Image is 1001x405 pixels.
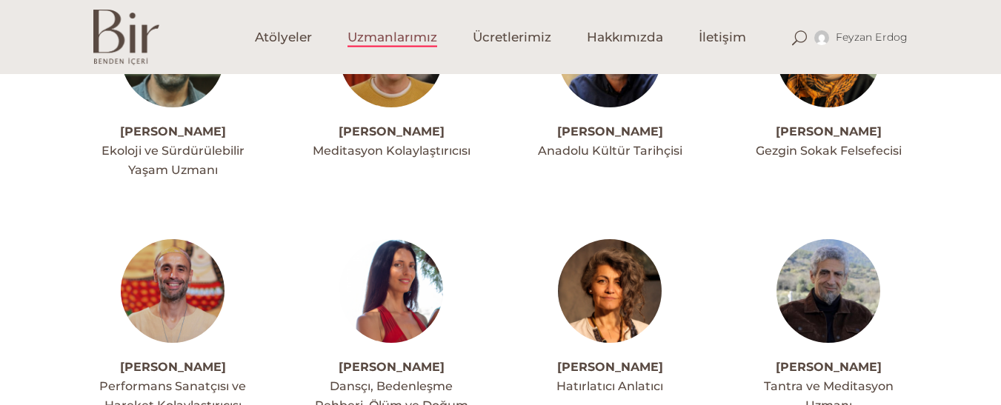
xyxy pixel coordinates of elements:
[557,124,663,138] a: [PERSON_NAME]
[836,30,908,44] span: Feyzan Erdog
[776,360,882,374] a: [PERSON_NAME]
[776,124,882,138] a: [PERSON_NAME]
[473,29,551,46] span: Ücretlerimiz
[339,124,445,138] a: [PERSON_NAME]
[339,360,445,374] a: [PERSON_NAME]
[102,144,245,177] span: Ekoloji ve Sürdürülebilir Yaşam Uzmanı
[558,239,662,343] img: arbilprofilfoto-300x300.jpg
[120,360,226,374] a: [PERSON_NAME]
[313,144,470,158] span: Meditasyon Kolaylaştırıcısı
[347,29,437,46] span: Uzmanlarımız
[756,144,902,158] span: Gezgin Sokak Felsefecisi
[776,239,880,343] img: Koray_Arham_Mincinozlu_002_copy-300x300.jpg
[339,239,443,343] img: amberprofil1-300x300.jpg
[255,29,312,46] span: Atölyeler
[699,29,746,46] span: İletişim
[556,379,663,393] span: Hatırlatıcı Anlatıcı
[557,360,663,374] a: [PERSON_NAME]
[120,124,226,138] a: [PERSON_NAME]
[538,144,682,158] span: Anadolu Kültür Tarihçisi
[121,239,225,343] img: alperakprofil-300x300.jpg
[587,29,663,46] span: Hakkımızda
